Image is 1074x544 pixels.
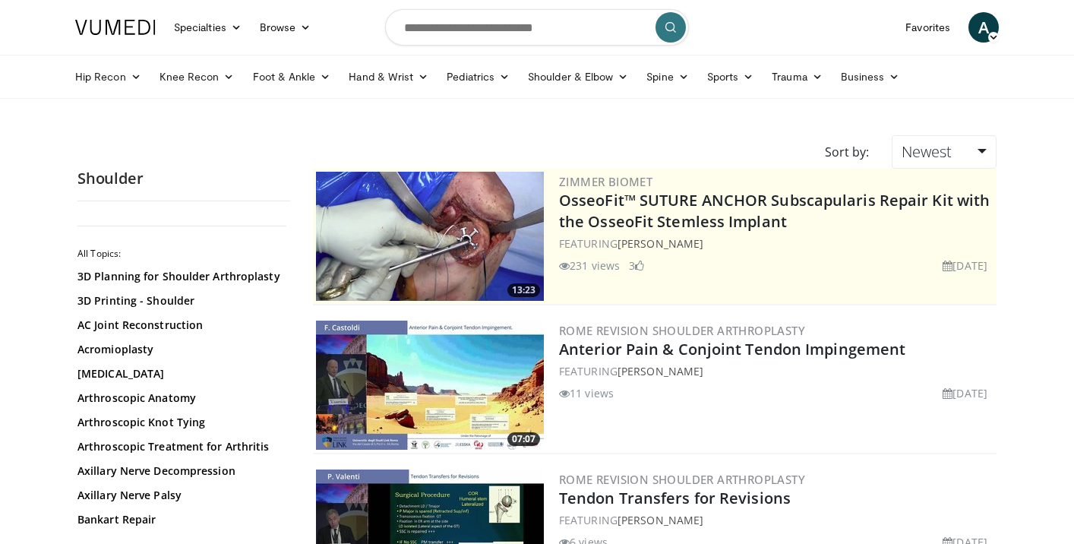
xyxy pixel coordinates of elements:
a: Hand & Wrist [340,62,437,92]
h2: Shoulder [77,169,290,188]
a: Bankart Repair [77,512,283,527]
a: Pediatrics [437,62,519,92]
li: 11 views [559,385,614,401]
div: Sort by: [813,135,880,169]
span: 07:07 [507,432,540,446]
a: Arthroscopic Anatomy [77,391,283,406]
li: 3 [629,258,644,274]
span: Newest [902,141,952,162]
a: Arthroscopic Knot Tying [77,415,283,430]
li: 231 views [559,258,620,274]
a: Business [832,62,909,92]
a: Foot & Ankle [244,62,340,92]
a: Anterior Pain & Conjoint Tendon Impingement [559,339,905,359]
a: [PERSON_NAME] [618,364,703,378]
div: FEATURING [559,363,993,379]
a: Hip Recon [66,62,150,92]
a: Sports [698,62,763,92]
span: 13:23 [507,283,540,297]
a: Newest [892,135,997,169]
img: 40c8acad-cf15-4485-a741-123ec1ccb0c0.300x170_q85_crop-smart_upscale.jpg [316,172,544,301]
a: Rome Revision Shoulder Arthroplasty [559,472,805,487]
a: Knee Recon [150,62,244,92]
a: Acromioplasty [77,342,283,357]
a: Axillary Nerve Palsy [77,488,283,503]
a: AC Joint Reconstruction [77,318,283,333]
a: Tendon Transfers for Revisions [559,488,791,508]
img: 8037028b-5014-4d38-9a8c-71d966c81743.300x170_q85_crop-smart_upscale.jpg [316,321,544,450]
a: Shoulder & Elbow [519,62,637,92]
img: VuMedi Logo [75,20,156,35]
a: [PERSON_NAME] [618,236,703,251]
li: [DATE] [943,385,987,401]
a: Favorites [896,12,959,43]
a: 13:23 [316,172,544,301]
a: Specialties [165,12,251,43]
input: Search topics, interventions [385,9,689,46]
a: 3D Planning for Shoulder Arthroplasty [77,269,283,284]
a: Rome Revision Shoulder Arthroplasty [559,323,805,338]
a: Axillary Nerve Decompression [77,463,283,479]
a: 07:07 [316,321,544,450]
a: 3D Printing - Shoulder [77,293,283,308]
li: [DATE] [943,258,987,274]
h2: All Topics: [77,248,286,260]
a: [PERSON_NAME] [618,513,703,527]
a: [MEDICAL_DATA] [77,366,283,381]
a: Trauma [763,62,832,92]
div: FEATURING [559,512,993,528]
a: Browse [251,12,321,43]
a: Spine [637,62,697,92]
a: Arthroscopic Treatment for Arthritis [77,439,283,454]
div: FEATURING [559,236,993,251]
a: OsseoFit™ SUTURE ANCHOR Subscapularis Repair Kit with the OsseoFit Stemless Implant [559,190,990,232]
a: A [968,12,999,43]
a: Zimmer Biomet [559,174,652,189]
